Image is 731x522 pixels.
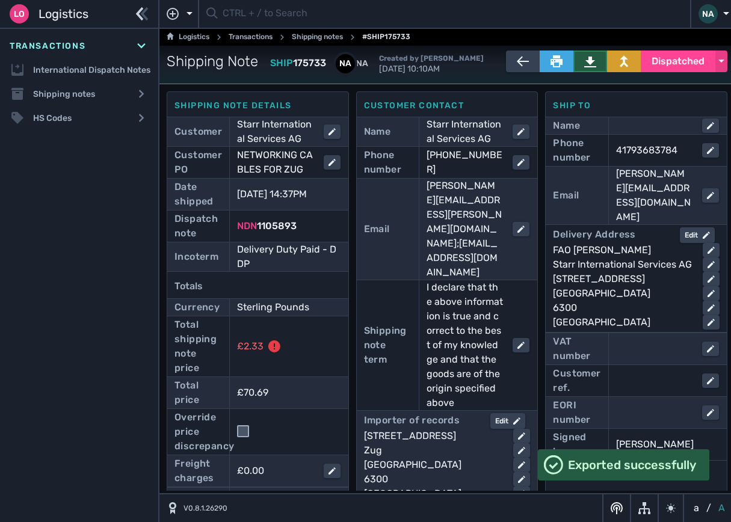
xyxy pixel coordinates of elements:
div: Phone number [364,148,412,177]
span: 1105893 [257,220,297,232]
span: Created by [PERSON_NAME] [379,54,484,63]
div: Email [553,188,579,203]
div: £0.00 [237,464,313,478]
div: NETWORKING CABLES FOR ZUG [237,148,313,177]
div: 41793683784 [616,143,692,158]
div: Phone number [553,136,600,165]
div: [STREET_ADDRESS] [364,429,504,443]
div: [GEOGRAPHIC_DATA] [364,458,504,472]
button: Edit [490,413,525,429]
div: Customer ref. [553,366,600,395]
span: NDN [237,220,257,232]
div: Currency [174,300,220,315]
span: Transactions [10,40,85,52]
div: [GEOGRAPHIC_DATA] [364,487,504,501]
div: Edit [495,416,520,426]
button: Dispatched [641,51,715,72]
div: [STREET_ADDRESS] [553,272,693,286]
div: Dispatch note [174,212,222,241]
div: Customer [174,124,222,139]
div: [GEOGRAPHIC_DATA] [553,315,693,330]
div: [DATE] 14:37PM [237,187,323,201]
span: #SHIP175733 [362,30,410,45]
div: Signed by [553,430,600,459]
div: Freight charges [174,456,222,485]
div: Sterling Pounds [237,300,323,315]
div: Override price discrepancy [174,410,234,453]
div: Shipping note details [174,99,341,112]
div: [PERSON_NAME][EMAIL_ADDRESS][PERSON_NAME][DOMAIN_NAME];[EMAIL_ADDRESS][DOMAIN_NAME] [427,179,503,280]
div: [PERSON_NAME][EMAIL_ADDRESS][DOMAIN_NAME] [616,167,692,224]
div: VAT number [553,334,600,363]
div: Customer contact [364,99,531,112]
a: Transactions [229,30,273,45]
button: a [691,501,702,515]
div: NA [336,54,355,73]
div: £2.33 [237,339,264,354]
div: Starr International Services AG [237,117,313,146]
div: [PERSON_NAME] [616,437,719,452]
div: [PHONE_NUMBER] [427,148,503,177]
div: Customer PO [174,148,222,177]
div: NA [699,4,718,23]
div: Ship to [553,99,720,112]
button: A [716,501,727,515]
span: [DATE] 10:10AM [379,53,484,74]
div: Starr International Services AG [427,117,503,146]
div: Shipping note term [364,324,412,367]
span: 175733 [293,57,326,69]
div: Delivery Address [553,227,635,243]
div: £70.69 [237,385,323,400]
div: Name [364,124,391,139]
div: I declare that the above information is true and correct to the best of my knowledge and that the... [427,280,503,410]
div: Totals [174,274,341,298]
div: Importer of records [364,413,460,429]
div: EORI number [553,398,600,427]
div: Email [364,222,390,236]
a: Shipping notes [292,30,343,45]
span: SHIP [270,57,293,69]
div: 6300 [553,301,693,315]
div: Name [553,118,580,133]
div: Courier name [174,489,222,518]
button: Edit [680,227,715,243]
div: Delivery Duty Paid - DDP [237,242,340,271]
span: Exported successfully [568,456,696,474]
span: Logistics [39,5,88,23]
div: Total shipping note price [174,318,222,375]
span: / [706,501,711,515]
div: Lo [10,4,29,23]
div: Date shipped [174,180,222,209]
span: V0.8.1.26290 [184,503,227,514]
span: Dispatched [652,54,705,69]
div: 6300 [364,472,504,487]
input: CTRL + / to Search [223,2,683,26]
div: Zug [364,443,504,458]
div: [GEOGRAPHIC_DATA] [553,286,693,301]
div: Starr International Services AG [553,257,693,272]
div: NA [353,54,372,73]
div: Total price [174,378,222,407]
div: Incoterm [174,250,218,264]
a: Logistics [167,30,209,45]
span: Shipping Note [167,51,258,72]
div: Edit [685,230,710,241]
div: FAO [PERSON_NAME] [553,243,693,257]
